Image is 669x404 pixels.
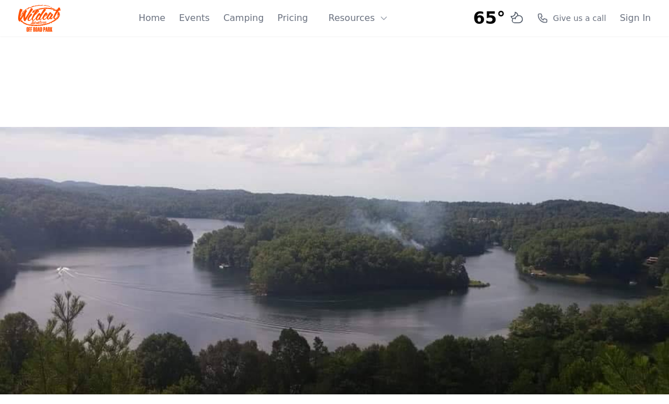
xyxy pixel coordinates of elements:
a: Home [138,11,165,25]
span: Give us a call [553,12,606,24]
button: Resources [321,7,395,29]
img: Wildcat Logo [18,5,61,32]
a: Camping [223,11,264,25]
span: 65° [473,8,506,28]
a: Pricing [277,11,308,25]
a: Events [179,11,210,25]
a: Sign In [620,11,651,25]
a: Give us a call [537,12,606,24]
